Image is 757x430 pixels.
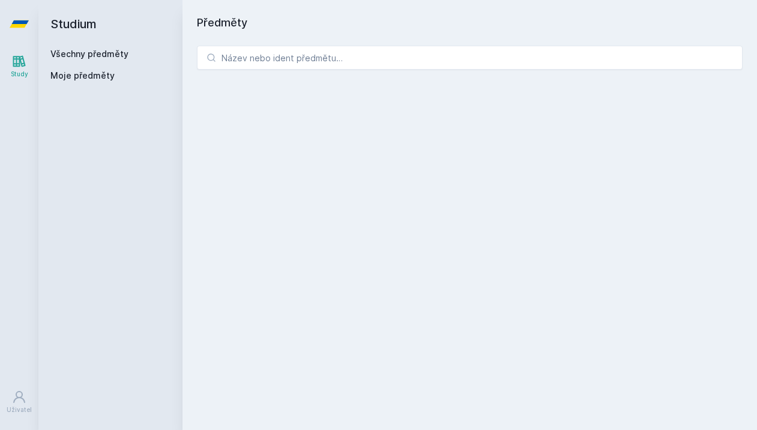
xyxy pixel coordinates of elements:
[7,405,32,414] div: Uživatel
[11,70,28,79] div: Study
[2,48,36,85] a: Study
[197,14,743,31] h1: Předměty
[50,70,115,82] span: Moje předměty
[50,49,128,59] a: Všechny předměty
[2,384,36,420] a: Uživatel
[197,46,743,70] input: Název nebo ident předmětu…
